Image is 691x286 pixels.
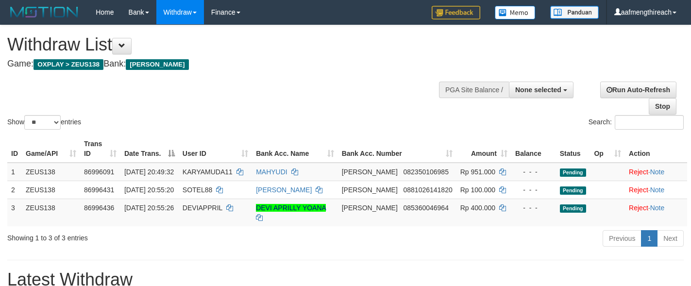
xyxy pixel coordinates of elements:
[515,86,561,94] span: None selected
[460,168,495,176] span: Rp 951.000
[649,98,676,115] a: Stop
[403,204,448,212] span: Copy 085360046964 to clipboard
[7,115,81,130] label: Show entries
[34,59,103,70] span: OXPLAY > ZEUS138
[560,204,586,213] span: Pending
[22,199,80,226] td: ZEUS138
[515,185,552,195] div: - - -
[24,115,61,130] select: Showentries
[256,204,326,212] a: DEVI APRILLY YOANA
[460,204,495,212] span: Rp 400.000
[84,168,114,176] span: 86996091
[183,168,233,176] span: KARYAMUDA11
[338,135,456,163] th: Bank Acc. Number: activate to sort column ascending
[7,199,22,226] td: 3
[84,186,114,194] span: 86996431
[625,181,687,199] td: ·
[22,181,80,199] td: ZEUS138
[550,6,599,19] img: panduan.png
[7,5,81,19] img: MOTION_logo.png
[509,82,573,98] button: None selected
[126,59,188,70] span: [PERSON_NAME]
[124,168,174,176] span: [DATE] 20:49:32
[7,135,22,163] th: ID
[560,168,586,177] span: Pending
[615,115,684,130] input: Search:
[80,135,120,163] th: Trans ID: activate to sort column ascending
[7,163,22,181] td: 1
[22,163,80,181] td: ZEUS138
[625,135,687,163] th: Action
[625,163,687,181] td: ·
[179,135,252,163] th: User ID: activate to sort column ascending
[456,135,511,163] th: Amount: activate to sort column ascending
[515,203,552,213] div: - - -
[460,186,495,194] span: Rp 100.000
[183,186,212,194] span: SOTEL88
[603,230,641,247] a: Previous
[629,168,648,176] a: Reject
[7,59,451,69] h4: Game: Bank:
[403,168,448,176] span: Copy 082350106985 to clipboard
[590,135,625,163] th: Op: activate to sort column ascending
[629,204,648,212] a: Reject
[511,135,556,163] th: Balance
[556,135,590,163] th: Status
[22,135,80,163] th: Game/API: activate to sort column ascending
[650,168,665,176] a: Note
[84,204,114,212] span: 86996436
[124,186,174,194] span: [DATE] 20:55:20
[629,186,648,194] a: Reject
[560,186,586,195] span: Pending
[439,82,509,98] div: PGA Site Balance /
[7,181,22,199] td: 2
[432,6,480,19] img: Feedback.jpg
[120,135,179,163] th: Date Trans.: activate to sort column descending
[7,35,451,54] h1: Withdraw List
[342,204,398,212] span: [PERSON_NAME]
[256,168,287,176] a: MAHYUDI
[183,204,222,212] span: DEVIAPPRIL
[641,230,657,247] a: 1
[589,115,684,130] label: Search:
[342,168,398,176] span: [PERSON_NAME]
[650,204,665,212] a: Note
[256,186,312,194] a: [PERSON_NAME]
[650,186,665,194] a: Note
[495,6,536,19] img: Button%20Memo.svg
[252,135,338,163] th: Bank Acc. Name: activate to sort column ascending
[515,167,552,177] div: - - -
[124,204,174,212] span: [DATE] 20:55:26
[625,199,687,226] td: ·
[600,82,676,98] a: Run Auto-Refresh
[657,230,684,247] a: Next
[7,229,281,243] div: Showing 1 to 3 of 3 entries
[403,186,452,194] span: Copy 0881026141820 to clipboard
[342,186,398,194] span: [PERSON_NAME]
